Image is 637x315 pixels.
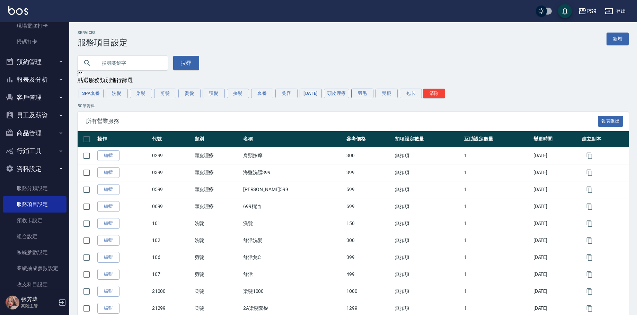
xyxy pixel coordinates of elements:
button: [DATE] [300,89,322,98]
button: 接髮 [227,89,249,98]
button: 預約管理 [3,53,67,71]
td: 399 [345,164,393,181]
td: 107 [150,266,193,283]
button: 染髮 [130,89,152,98]
td: 無扣項 [393,266,462,283]
th: 互助設定數量 [462,131,532,147]
td: 0399 [150,164,193,181]
button: 套餐 [251,89,273,98]
input: 搜尋關鍵字 [97,54,162,72]
td: 舒活 [241,266,345,283]
td: 106 [150,249,193,266]
button: 報表及分析 [3,71,67,89]
a: 服務項目設定 [3,196,67,212]
th: 參考價格 [345,131,393,147]
div: 點選服務類別進行篩選 [78,77,629,84]
th: 扣項設定數量 [393,131,462,147]
button: 護髮 [203,89,225,98]
td: [DATE] [532,181,580,198]
td: 499 [345,266,393,283]
td: 無扣項 [393,215,462,232]
td: 1 [462,215,532,232]
button: 洗髮 [106,89,128,98]
span: 所有營業服務 [86,118,598,125]
th: 操作 [96,131,150,147]
td: 1 [462,249,532,266]
a: 組合設定 [3,228,67,244]
button: 頭皮理療 [324,89,350,98]
div: PS9 [586,7,596,16]
button: 燙髮 [178,89,201,98]
button: 報表匯出 [598,116,623,127]
a: 編輯 [97,201,120,212]
th: 名稱 [241,131,345,147]
td: 399 [345,249,393,266]
td: [DATE] [532,198,580,215]
td: 1 [462,147,532,164]
p: 50 筆資料 [78,103,629,109]
td: 洗髮 [241,215,345,232]
button: 清除 [423,89,445,98]
td: 洗髮 [193,215,241,232]
a: 編輯 [97,167,120,178]
td: 染髮 [193,283,241,300]
td: [DATE] [532,215,580,232]
a: 編輯 [97,252,120,263]
td: 0599 [150,181,193,198]
td: [DATE] [532,164,580,181]
td: 599 [345,181,393,198]
td: [DATE] [532,266,580,283]
button: 登出 [602,5,629,18]
img: Logo [8,6,28,15]
h5: 張芳瑋 [21,296,56,303]
th: 類別 [193,131,241,147]
td: 洗髮 [193,232,241,249]
td: 0699 [150,198,193,215]
a: 掃碼打卡 [3,34,67,50]
th: 建立副本 [580,131,629,147]
td: 頭皮理療 [193,164,241,181]
a: 編輯 [97,150,120,161]
button: 剪髮 [154,89,176,98]
td: 舒活洗髮 [241,232,345,249]
td: [PERSON_NAME]599 [241,181,345,198]
td: 頭皮理療 [193,181,241,198]
td: 無扣項 [393,147,462,164]
th: 代號 [150,131,193,147]
td: 699精油 [241,198,345,215]
h2: Services [78,30,127,35]
button: save [558,4,572,18]
td: 頭皮理療 [193,147,241,164]
td: [DATE] [532,232,580,249]
a: 服務分類設定 [3,180,67,196]
td: 無扣項 [393,249,462,266]
a: 業績抽成參數設定 [3,260,67,276]
td: 300 [345,147,393,164]
button: 客戶管理 [3,89,67,107]
td: 染髮1000 [241,283,345,300]
td: 剪髮 [193,266,241,283]
td: 150 [345,215,393,232]
button: 商品管理 [3,124,67,142]
td: 舒活兌C [241,249,345,266]
a: 編輯 [97,184,120,195]
td: 1 [462,164,532,181]
td: 21000 [150,283,193,300]
button: 包卡 [400,89,422,98]
p: 高階主管 [21,303,56,309]
a: 預收卡設定 [3,213,67,228]
td: 剪髮 [193,249,241,266]
a: 新增 [607,33,629,45]
td: 1 [462,181,532,198]
td: 無扣項 [393,198,462,215]
a: 報表匯出 [598,117,623,124]
td: 699 [345,198,393,215]
a: 收支科目設定 [3,277,67,292]
td: 無扣項 [393,283,462,300]
td: 1 [462,266,532,283]
h3: 服務項目設定 [78,38,127,47]
button: 羽毛 [351,89,373,98]
button: SPA套餐 [79,89,104,98]
td: [DATE] [532,283,580,300]
button: 資料設定 [3,160,67,178]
